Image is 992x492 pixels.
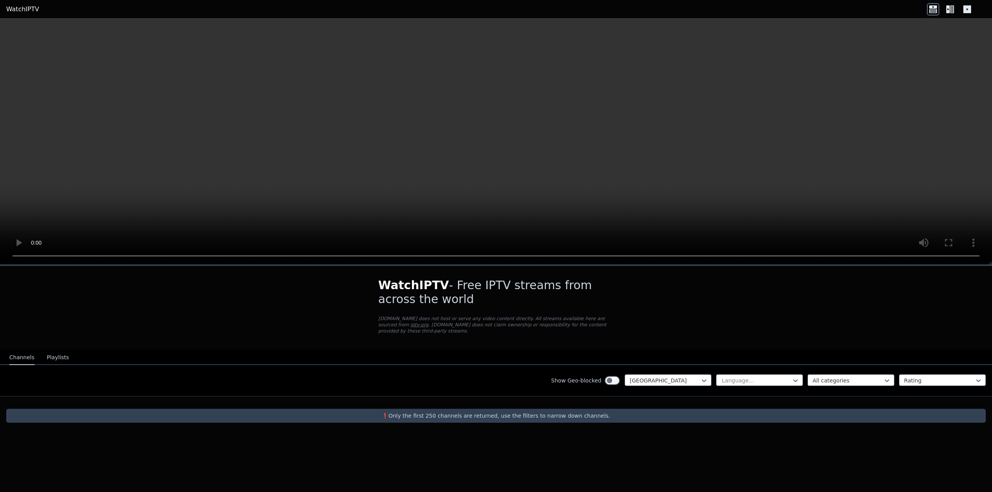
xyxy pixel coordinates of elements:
p: ❗️Only the first 250 channels are returned, use the filters to narrow down channels. [9,412,983,420]
button: Playlists [47,350,69,365]
a: iptv-org [410,322,429,327]
p: [DOMAIN_NAME] does not host or serve any video content directly. All streams available here are s... [378,315,614,334]
h1: - Free IPTV streams from across the world [378,278,614,306]
button: Channels [9,350,34,365]
span: WatchIPTV [378,278,449,292]
label: Show Geo-blocked [551,377,601,384]
a: WatchIPTV [6,5,39,14]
